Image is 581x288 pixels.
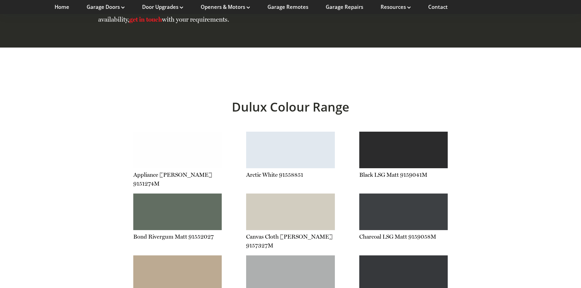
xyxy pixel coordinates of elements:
[326,4,363,10] a: Garage Repairs
[428,4,448,10] a: Contact
[98,5,269,24] p: See a few common colours below - for additional colours and availability, with your requirements.
[381,4,411,10] a: Resources
[142,4,183,10] a: Door Upgrades
[246,170,335,179] p: Arctic White 91558851
[267,4,308,10] a: Garage Remotes
[133,232,222,241] p: Bond Rivergum Matt 91552027
[246,232,335,250] p: Canvas Cloth [PERSON_NAME] 9157327M
[359,232,448,241] p: Charcoal LSG Matt 9159058M
[87,4,125,10] a: Garage Doors
[118,100,463,114] h2: Dulux Colour Range
[129,16,162,23] a: get in touch
[359,170,448,179] p: Black LSG Matt 9159041M
[201,4,250,10] a: Openers & Motors
[133,170,222,188] p: Appliance [PERSON_NAME] 9151274M
[55,4,69,10] a: Home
